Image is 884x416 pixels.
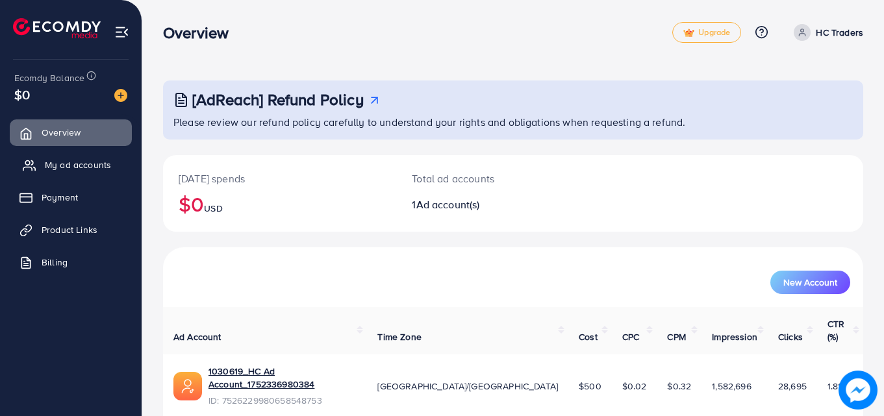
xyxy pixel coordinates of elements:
[208,394,357,407] span: ID: 7526229980658548753
[816,25,863,40] p: HC Traders
[42,256,68,269] span: Billing
[208,365,357,391] a: 1030619_HC Ad Account_1752336980384
[10,249,132,275] a: Billing
[412,171,556,186] p: Total ad accounts
[827,317,844,343] span: CTR (%)
[173,330,221,343] span: Ad Account
[42,191,78,204] span: Payment
[778,380,807,393] span: 28,695
[672,22,741,43] a: tickUpgrade
[204,202,222,215] span: USD
[827,380,842,393] span: 1.81
[683,28,730,38] span: Upgrade
[622,330,639,343] span: CPC
[667,380,691,393] span: $0.32
[114,89,127,102] img: image
[377,330,421,343] span: Time Zone
[712,330,757,343] span: Impression
[13,18,101,38] img: logo
[42,126,81,139] span: Overview
[173,372,202,400] img: ic-ads-acc.e4c84228.svg
[14,85,30,104] span: $0
[114,25,129,40] img: menu
[377,380,558,393] span: [GEOGRAPHIC_DATA]/[GEOGRAPHIC_DATA]
[179,171,381,186] p: [DATE] spends
[416,197,480,212] span: Ad account(s)
[683,29,694,38] img: tick
[579,380,601,393] span: $500
[712,380,751,393] span: 1,582,696
[163,23,239,42] h3: Overview
[10,184,132,210] a: Payment
[179,191,381,216] h2: $0
[783,278,837,287] span: New Account
[14,71,84,84] span: Ecomdy Balance
[412,199,556,211] h2: 1
[770,271,850,294] button: New Account
[579,330,598,343] span: Cost
[42,223,97,236] span: Product Links
[789,24,863,41] a: HC Traders
[192,90,364,109] h3: [AdReach] Refund Policy
[667,330,685,343] span: CPM
[622,380,647,393] span: $0.02
[10,217,132,243] a: Product Links
[839,371,878,410] img: image
[10,119,132,145] a: Overview
[778,330,803,343] span: Clicks
[173,114,855,130] p: Please review our refund policy carefully to understand your rights and obligations when requesti...
[45,158,111,171] span: My ad accounts
[10,152,132,178] a: My ad accounts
